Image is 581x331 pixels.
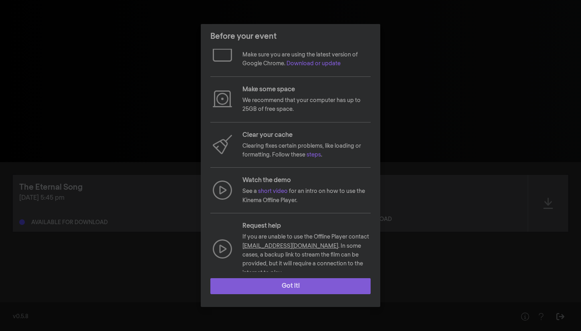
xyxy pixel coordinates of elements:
[201,24,380,49] header: Before your event
[242,243,338,249] a: [EMAIL_ADDRESS][DOMAIN_NAME]
[242,187,371,205] p: See a for an intro on how to use the Kinema Offline Player.
[242,130,371,140] p: Clear your cache
[210,278,371,294] button: Got it!
[242,221,371,231] p: Request help
[242,85,371,94] p: Make some space
[258,189,288,194] a: short video
[286,61,341,66] a: Download or update
[242,176,371,185] p: Watch the demo
[242,50,371,68] p: Make sure you are using the latest version of Google Chrome.
[242,96,371,114] p: We recommend that your computer has up to 25GB of free space.
[242,142,371,160] p: Clearing fixes certain problems, like loading or formatting. Follow these .
[242,233,371,277] p: If you are unable to use the Offline Player contact . In some cases, a backup link to stream the ...
[307,152,321,158] a: steps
